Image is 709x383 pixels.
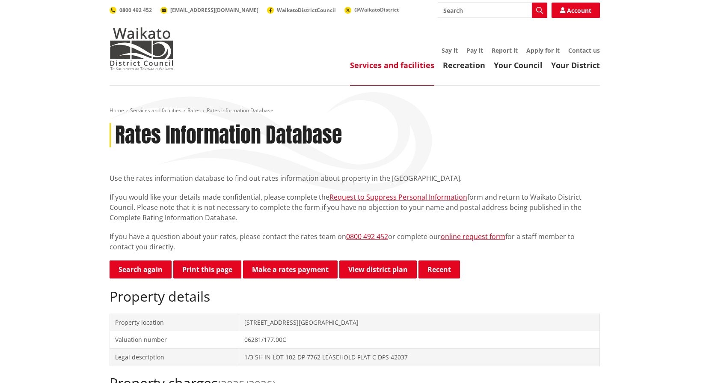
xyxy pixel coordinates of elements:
[344,6,399,13] a: @WaikatoDistrict
[243,260,338,278] a: Make a rates payment
[110,6,152,14] a: 0800 492 452
[170,6,258,14] span: [EMAIL_ADDRESS][DOMAIN_NAME]
[438,3,547,18] input: Search input
[110,331,239,349] td: Valuation number
[354,6,399,13] span: @WaikatoDistrict
[568,46,600,54] a: Contact us
[160,6,258,14] a: [EMAIL_ADDRESS][DOMAIN_NAME]
[207,107,273,114] span: Rates Information Database
[277,6,336,14] span: WaikatoDistrictCouncil
[551,60,600,70] a: Your District
[466,46,483,54] a: Pay it
[239,331,599,349] td: 06281/177.00C
[441,232,505,241] a: online request form
[187,107,201,114] a: Rates
[526,46,560,54] a: Apply for it
[110,107,600,114] nav: breadcrumb
[119,6,152,14] span: 0800 492 452
[130,107,181,114] a: Services and facilities
[110,348,239,366] td: Legal description
[110,314,239,331] td: Property location
[173,260,241,278] button: Print this page
[267,6,336,14] a: WaikatoDistrictCouncil
[346,232,388,241] a: 0800 492 452
[239,348,599,366] td: 1/3 SH IN LOT 102 DP 7762 LEASEHOLD FLAT C DPS 42037
[110,173,600,183] p: Use the rates information database to find out rates information about property in the [GEOGRAPHI...
[494,60,543,70] a: Your Council
[492,46,518,54] a: Report it
[110,107,124,114] a: Home
[115,123,342,148] h1: Rates Information Database
[418,260,460,278] button: Recent
[350,60,434,70] a: Services and facilities
[110,192,600,223] p: If you would like your details made confidential, please complete the form and return to Waikato ...
[442,46,458,54] a: Say it
[110,27,174,70] img: Waikato District Council - Te Kaunihera aa Takiwaa o Waikato
[443,60,485,70] a: Recreation
[239,314,599,331] td: [STREET_ADDRESS][GEOGRAPHIC_DATA]
[329,192,467,202] a: Request to Suppress Personal Information
[339,260,417,278] a: View district plan
[110,288,600,305] h2: Property details
[110,231,600,252] p: If you have a question about your rates, please contact the rates team on or complete our for a s...
[110,260,172,278] a: Search again
[552,3,600,18] a: Account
